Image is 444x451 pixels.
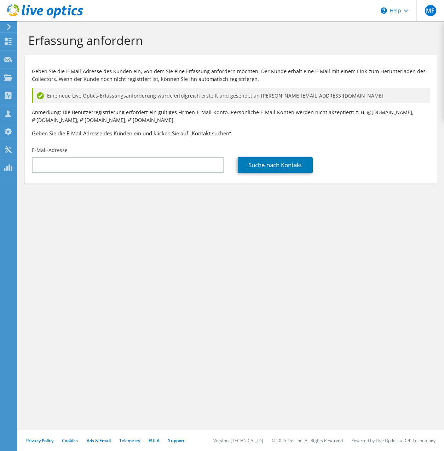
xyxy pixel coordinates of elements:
a: Suche nach Kontakt [238,157,313,173]
span: MF [425,5,436,16]
a: Ads & Email [87,438,111,444]
a: Cookies [62,438,78,444]
a: Privacy Policy [26,438,53,444]
a: EULA [149,438,160,444]
li: Powered by Live Optics, a Dell Technology [351,438,436,444]
li: © 2025 Dell Inc. All Rights Reserved [272,438,343,444]
a: Telemetry [119,438,140,444]
li: Version: [TECHNICAL_ID] [213,438,263,444]
p: Geben Sie die E-Mail-Adresse des Kunden ein, von dem Sie eine Erfassung anfordern möchten. Der Ku... [32,68,430,83]
p: Anmerkung: Die Benutzerregistrierung erfordert ein gültiges Firmen-E-Mail-Konto. Persönliche E-Ma... [32,109,430,124]
span: Eine neue Live Optics-Erfassungsanforderung wurde erfolgreich erstellt und gesendet an [PERSON_NA... [47,92,384,100]
h3: Geben Sie die E-Mail-Adresse des Kunden ein und klicken Sie auf „Kontakt suchen“. [32,129,430,137]
a: Support [168,438,185,444]
h1: Erfassung anfordern [28,33,430,48]
svg: \n [381,7,387,14]
label: E-Mail-Adresse [32,147,68,154]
